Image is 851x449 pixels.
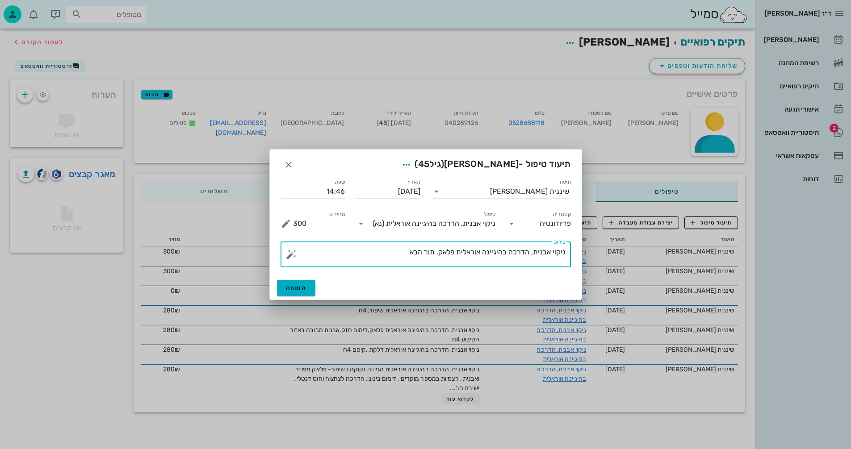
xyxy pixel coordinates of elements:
[281,218,291,229] button: מחיר ₪ appended action
[444,158,519,169] span: [PERSON_NAME]
[553,211,571,218] label: קטגוריה
[484,211,495,218] label: טיפול
[398,157,570,173] span: תיעוד טיפול -
[558,179,571,186] label: תיעוד
[328,211,345,218] label: מחיר ₪
[553,239,566,245] label: פירוט
[415,158,444,169] span: (גיל )
[286,284,307,292] span: הוספה
[373,220,384,228] span: (נא)
[431,184,571,199] div: תיעודשיננית [PERSON_NAME]
[335,179,345,186] label: שעה
[386,220,495,228] span: ניקוי אבנית, הדרכה בהיגיינה אוראלית
[277,280,316,296] button: הוספה
[418,158,430,169] span: 45
[406,179,420,186] label: תאריך
[490,187,569,195] div: שיננית [PERSON_NAME]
